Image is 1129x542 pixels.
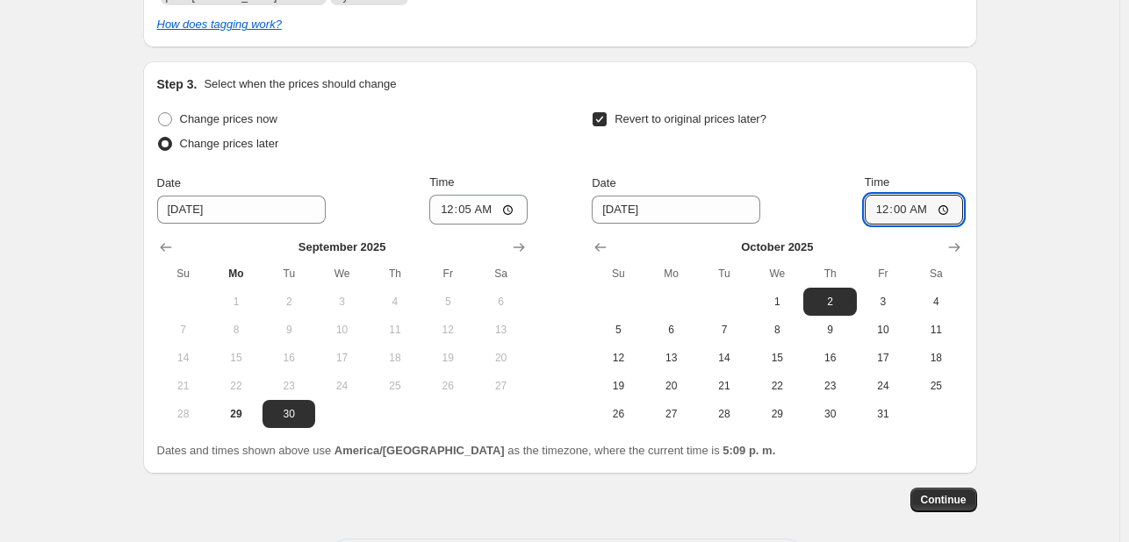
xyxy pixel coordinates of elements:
button: Tuesday October 14 2025 [698,344,751,372]
span: Fr [864,267,902,281]
span: 6 [652,323,691,337]
span: We [322,267,361,281]
button: Saturday September 6 2025 [474,288,527,316]
span: Continue [921,493,967,507]
button: Friday September 26 2025 [421,372,474,400]
button: Wednesday September 17 2025 [315,344,368,372]
span: 3 [322,295,361,309]
button: Tuesday September 9 2025 [262,316,315,344]
span: 22 [758,379,796,393]
span: 7 [164,323,203,337]
span: 29 [758,407,796,421]
th: Wednesday [751,260,803,288]
button: Thursday September 25 2025 [369,372,421,400]
b: 5:09 p. m. [723,444,775,457]
span: Su [599,267,637,281]
span: 27 [481,379,520,393]
button: Monday September 8 2025 [210,316,262,344]
span: 5 [428,295,467,309]
span: 23 [270,379,308,393]
span: 5 [599,323,637,337]
button: Tuesday September 2 2025 [262,288,315,316]
button: Friday October 24 2025 [857,372,910,400]
button: Show previous month, August 2025 [154,235,178,260]
span: 2 [810,295,849,309]
button: Wednesday October 22 2025 [751,372,803,400]
span: 24 [864,379,902,393]
button: Friday October 31 2025 [857,400,910,428]
span: 16 [810,351,849,365]
button: Thursday October 30 2025 [803,400,856,428]
h2: Step 3. [157,75,198,93]
button: Thursday October 23 2025 [803,372,856,400]
span: Fr [428,267,467,281]
span: We [758,267,796,281]
span: 15 [758,351,796,365]
button: Monday September 22 2025 [210,372,262,400]
span: Change prices later [180,137,279,150]
span: 18 [917,351,955,365]
button: Monday October 27 2025 [645,400,698,428]
input: 12:00 [429,195,528,225]
button: Saturday September 20 2025 [474,344,527,372]
th: Saturday [474,260,527,288]
span: 26 [599,407,637,421]
button: Tuesday October 28 2025 [698,400,751,428]
span: 2 [270,295,308,309]
span: Su [164,267,203,281]
button: Tuesday October 21 2025 [698,372,751,400]
span: 31 [864,407,902,421]
span: 17 [864,351,902,365]
th: Sunday [157,260,210,288]
button: Thursday September 11 2025 [369,316,421,344]
button: Monday October 20 2025 [645,372,698,400]
input: 9/29/2025 [592,196,760,224]
span: 8 [758,323,796,337]
button: Friday October 10 2025 [857,316,910,344]
span: 4 [376,295,414,309]
button: Thursday October 2 2025 [803,288,856,316]
button: Continue [910,488,977,512]
button: Saturday October 11 2025 [910,316,962,344]
i: How does tagging work? [157,18,282,31]
button: Saturday October 25 2025 [910,372,962,400]
span: 19 [599,379,637,393]
p: Select when the prices should change [204,75,396,93]
span: 14 [705,351,744,365]
button: Sunday September 14 2025 [157,344,210,372]
span: 9 [810,323,849,337]
span: 17 [322,351,361,365]
span: 25 [376,379,414,393]
button: Sunday September 28 2025 [157,400,210,428]
button: Wednesday October 15 2025 [751,344,803,372]
span: 29 [217,407,255,421]
span: 11 [917,323,955,337]
span: 30 [270,407,308,421]
span: 13 [652,351,691,365]
span: Sa [481,267,520,281]
span: 12 [428,323,467,337]
span: 16 [270,351,308,365]
button: Saturday September 27 2025 [474,372,527,400]
span: 15 [217,351,255,365]
th: Friday [857,260,910,288]
button: Wednesday October 8 2025 [751,316,803,344]
th: Tuesday [698,260,751,288]
button: Sunday October 26 2025 [592,400,644,428]
span: Date [592,176,615,189]
span: 13 [481,323,520,337]
button: Wednesday September 3 2025 [315,288,368,316]
span: Mo [652,267,691,281]
span: 10 [864,323,902,337]
button: Show next month, October 2025 [507,235,531,260]
span: Sa [917,267,955,281]
span: Change prices now [180,112,277,125]
span: 26 [428,379,467,393]
button: Tuesday September 30 2025 [262,400,315,428]
span: 3 [864,295,902,309]
button: Thursday October 16 2025 [803,344,856,372]
span: 21 [164,379,203,393]
span: Th [810,267,849,281]
span: Tu [270,267,308,281]
span: Dates and times shown above use as the timezone, where the current time is [157,444,776,457]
